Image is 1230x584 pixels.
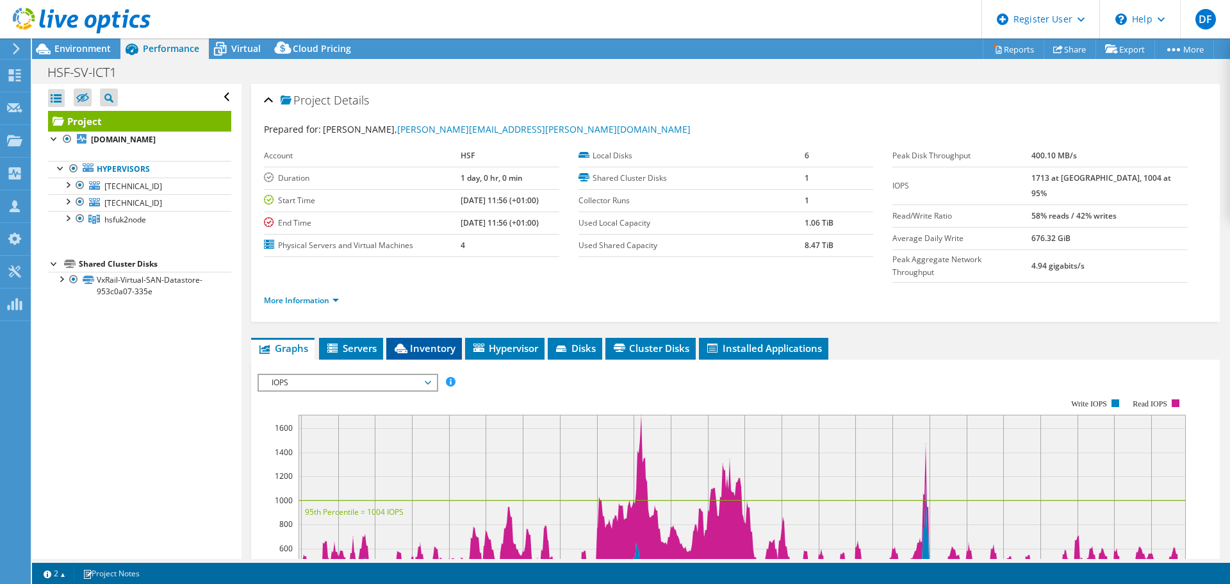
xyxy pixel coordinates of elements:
[48,194,231,211] a: [TECHNICAL_ID]
[79,256,231,272] div: Shared Cluster Disks
[805,240,833,251] b: 8.47 TiB
[612,342,689,355] span: Cluster Disks
[104,214,146,225] span: hsfuk2node
[892,253,1031,279] label: Peak Aggregate Network Throughput
[264,172,461,185] label: Duration
[279,519,293,530] text: 800
[54,42,111,54] span: Environment
[293,42,351,54] span: Cloud Pricing
[461,172,523,183] b: 1 day, 0 hr, 0 min
[264,123,321,135] label: Prepared for:
[554,342,596,355] span: Disks
[275,471,293,481] text: 1200
[264,194,461,207] label: Start Time
[1095,39,1155,59] a: Export
[1154,39,1214,59] a: More
[578,239,805,252] label: Used Shared Capacity
[805,150,809,161] b: 6
[48,178,231,194] a: [TECHNICAL_ID]
[892,149,1031,162] label: Peak Disk Throughput
[393,342,455,355] span: Inventory
[461,150,475,161] b: HSF
[805,195,809,206] b: 1
[265,375,430,390] span: IOPS
[1031,150,1077,161] b: 400.10 MB/s
[1195,9,1216,29] span: DF
[74,565,149,581] a: Project Notes
[323,123,691,135] span: [PERSON_NAME],
[48,131,231,148] a: [DOMAIN_NAME]
[1071,399,1107,408] text: Write IOPS
[1031,172,1171,199] b: 1713 at [GEOGRAPHIC_DATA], 1004 at 95%
[578,172,805,185] label: Shared Cluster Disks
[264,149,461,162] label: Account
[325,342,377,355] span: Servers
[334,92,369,108] span: Details
[805,172,809,183] b: 1
[48,161,231,178] a: Hypervisors
[1044,39,1096,59] a: Share
[275,422,293,433] text: 1600
[1115,13,1127,25] svg: \n
[143,42,199,54] span: Performance
[104,197,162,208] span: [TECHNICAL_ID]
[892,210,1031,222] label: Read/Write Ratio
[1031,210,1117,221] b: 58% reads / 42% writes
[305,506,404,517] text: 95th Percentile = 1004 IOPS
[983,39,1044,59] a: Reports
[258,342,308,355] span: Graphs
[578,194,805,207] label: Collector Runs
[578,217,805,229] label: Used Local Capacity
[705,342,822,355] span: Installed Applications
[805,217,833,228] b: 1.06 TiB
[397,123,691,135] a: [PERSON_NAME][EMAIL_ADDRESS][PERSON_NAME][DOMAIN_NAME]
[578,149,805,162] label: Local Disks
[281,94,331,107] span: Project
[231,42,261,54] span: Virtual
[461,195,539,206] b: [DATE] 11:56 (+01:00)
[1031,260,1085,271] b: 4.94 gigabits/s
[461,240,465,251] b: 4
[892,179,1031,192] label: IOPS
[279,543,293,554] text: 600
[275,495,293,506] text: 1000
[35,565,74,581] a: 2
[1133,399,1168,408] text: Read IOPS
[264,217,461,229] label: End Time
[42,65,136,79] h1: HSF-SV-ICT1
[461,217,539,228] b: [DATE] 11:56 (+01:00)
[471,342,538,355] span: Hypervisor
[48,111,231,131] a: Project
[48,211,231,228] a: hsfuk2node
[1031,233,1070,244] b: 676.32 GiB
[264,239,461,252] label: Physical Servers and Virtual Machines
[48,272,231,300] a: VxRail-Virtual-SAN-Datastore-953c0a07-335e
[104,181,162,192] span: [TECHNICAL_ID]
[275,447,293,458] text: 1400
[892,232,1031,245] label: Average Daily Write
[91,134,156,145] b: [DOMAIN_NAME]
[264,295,339,306] a: More Information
